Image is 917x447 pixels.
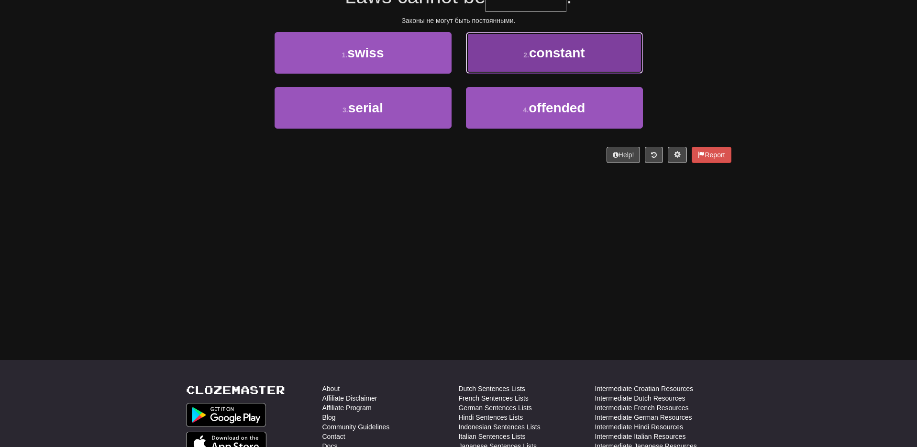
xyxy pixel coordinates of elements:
[595,413,692,422] a: Intermediate German Resources
[348,100,383,115] span: serial
[529,100,585,115] span: offended
[595,432,686,441] a: Intermediate Italian Resources
[645,147,663,163] button: Round history (alt+y)
[322,422,390,432] a: Community Guidelines
[275,87,452,129] button: 3.serial
[595,384,693,393] a: Intermediate Croatian Resources
[523,106,529,114] small: 4 .
[523,51,529,59] small: 2 .
[459,413,523,422] a: Hindi Sentences Lists
[607,147,641,163] button: Help!
[342,106,348,114] small: 3 .
[275,32,452,74] button: 1.swiss
[459,384,525,393] a: Dutch Sentences Lists
[347,45,384,60] span: swiss
[466,32,643,74] button: 2.constant
[595,393,685,403] a: Intermediate Dutch Resources
[322,403,372,413] a: Affiliate Program
[595,422,683,432] a: Intermediate Hindi Resources
[459,422,541,432] a: Indonesian Sentences Lists
[186,384,285,396] a: Clozemaster
[342,51,348,59] small: 1 .
[186,16,731,25] div: Законы не могут быть постоянными.
[322,432,345,441] a: Contact
[186,403,266,427] img: Get it on Google Play
[322,393,377,403] a: Affiliate Disclaimer
[459,393,529,403] a: French Sentences Lists
[322,413,336,422] a: Blog
[692,147,731,163] button: Report
[459,403,532,413] a: German Sentences Lists
[466,87,643,129] button: 4.offended
[322,384,340,393] a: About
[529,45,585,60] span: constant
[459,432,526,441] a: Italian Sentences Lists
[595,403,689,413] a: Intermediate French Resources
